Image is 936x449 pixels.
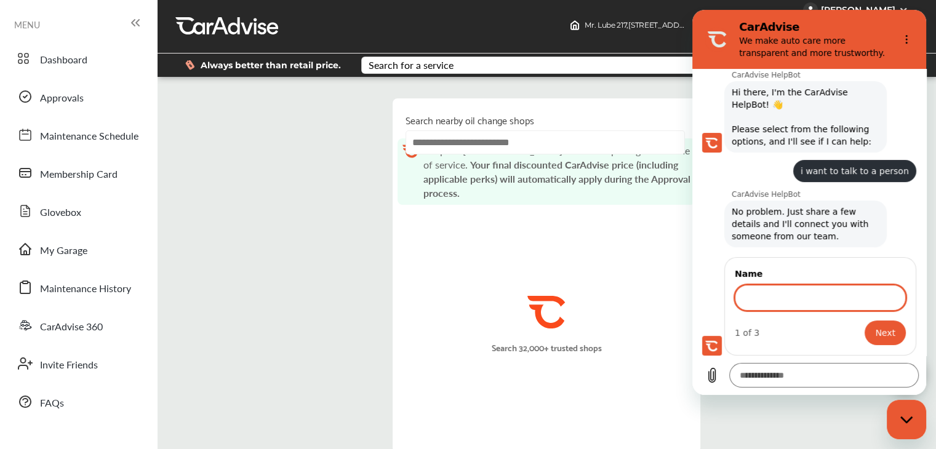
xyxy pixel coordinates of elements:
[11,157,145,189] a: Membership Card
[887,400,926,439] iframe: Button to launch messaging window, conversation in progress
[40,281,131,297] span: Maintenance History
[11,81,145,113] a: Approvals
[14,20,40,30] span: MENU
[40,205,81,221] span: Glovebox
[803,2,818,17] img: jVpblrzwTbfkPYzPPzSLxeg0AAAAASUVORK5CYII=
[406,111,687,128] p: Search nearby oil change shops
[692,10,926,395] iframe: Messaging window
[40,129,138,145] span: Maintenance Schedule
[11,386,145,418] a: FAQs
[185,60,194,70] img: dollor_label_vector.a70140d1.svg
[40,243,87,259] span: My Garage
[11,119,145,151] a: Maintenance Schedule
[40,357,98,373] span: Invite Friends
[492,340,602,354] p: Search 32,000+ trusted shops
[11,233,145,265] a: My Garage
[11,348,145,379] a: Invite Friends
[585,20,773,30] span: Mr. Lube 217 , [STREET_ADDRESS] Oakville , ON L6H 6Y3
[11,42,145,74] a: Dashboard
[40,52,87,68] span: Dashboard
[423,157,690,200] strong: Your final discounted CarAdvise price (including applicable perks) will automatically apply durin...
[898,5,908,15] img: WGsFRI8htEPBVLJbROoPRyZpYNWhNONpIPPETTm6eUC0GeLEiAAAAAElFTkSuQmCC
[570,20,580,30] img: header-home-logo.8d720a4f.svg
[40,167,118,183] span: Membership Card
[40,90,84,106] span: Approvals
[40,395,64,411] span: FAQs
[821,4,895,15] div: [PERSON_NAME]
[201,61,341,70] span: Always better than retail price.
[11,271,145,303] a: Maintenance History
[11,195,145,227] a: Glovebox
[423,143,690,200] p: Shops in [GEOGRAPHIC_DATA] determine pricing at the time of service.
[369,60,454,70] div: Search for a service
[11,309,145,341] a: CarAdvise 360
[40,319,103,335] span: CarAdvise 360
